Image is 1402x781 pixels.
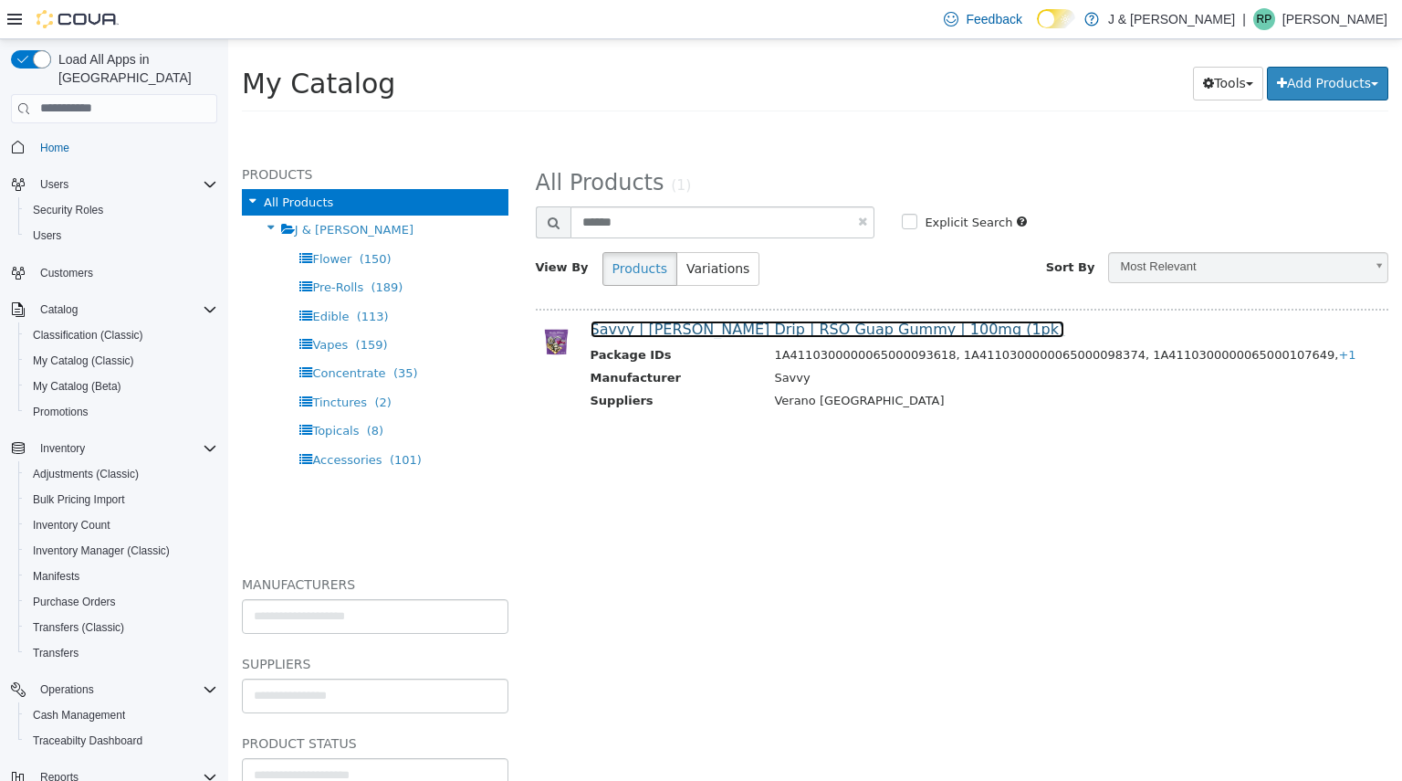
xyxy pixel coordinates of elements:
[40,141,69,155] span: Home
[33,228,61,243] span: Users
[14,534,280,556] h5: Manufacturers
[26,350,217,372] span: My Catalog (Classic)
[26,324,151,346] a: Classification (Classic)
[18,564,225,589] button: Manifests
[33,518,110,533] span: Inventory Count
[33,354,134,368] span: My Catalog (Classic)
[936,1,1029,37] a: Feedback
[4,677,225,702] button: Operations
[40,441,85,456] span: Inventory
[26,704,217,726] span: Cash Management
[84,385,131,398] span: Topicals
[33,492,125,507] span: Bulk Pricing Import
[4,259,225,286] button: Customers
[26,642,86,664] a: Transfers
[26,199,110,221] a: Security Roles
[26,730,150,752] a: Traceabilty Dashboard
[33,328,143,343] span: Classification (Classic)
[33,299,217,321] span: Catalog
[129,270,161,284] span: (113)
[26,704,132,726] a: Cash Management
[84,241,135,255] span: Pre-Rolls
[18,399,225,425] button: Promotions
[14,614,280,636] h5: Suppliers
[18,348,225,374] button: My Catalog (Classic)
[4,436,225,461] button: Inventory
[448,213,531,247] button: Variations
[33,438,92,459] button: Inventory
[308,131,436,156] span: All Products
[26,463,217,485] span: Adjustments (Classic)
[532,330,1141,353] td: Savvy
[1037,28,1038,29] span: Dark Mode
[1108,8,1235,30] p: J & [PERSON_NAME]
[1282,8,1387,30] p: [PERSON_NAME]
[18,461,225,487] button: Adjustments (Classic)
[1242,8,1246,30] p: |
[26,375,129,397] a: My Catalog (Beta)
[26,591,123,613] a: Purchase Orders
[165,327,190,341] span: (35)
[443,138,463,154] small: (1)
[362,307,533,330] th: Package IDs
[14,693,280,715] h5: Product Status
[40,177,68,192] span: Users
[33,734,142,748] span: Traceabilty Dashboard
[26,540,217,562] span: Inventory Manager (Classic)
[1110,309,1127,322] span: +1
[26,350,141,372] a: My Catalog (Classic)
[33,544,170,558] span: Inventory Manager (Classic)
[128,299,160,312] span: (159)
[33,569,79,584] span: Manifests
[33,261,217,284] span: Customers
[26,225,68,247] a: Users
[881,214,1135,242] span: Most Relevant
[33,137,77,159] a: Home
[18,223,225,248] button: Users
[14,28,167,60] span: My Catalog
[142,241,174,255] span: (189)
[84,270,120,284] span: Edible
[1039,27,1160,61] button: Add Products
[36,156,105,170] span: All Products
[33,679,217,701] span: Operations
[4,297,225,322] button: Catalog
[40,302,78,317] span: Catalog
[26,617,131,639] a: Transfers (Classic)
[33,174,76,195] button: Users
[51,50,217,87] span: Load All Apps in [GEOGRAPHIC_DATA]
[18,197,225,223] button: Security Roles
[1037,9,1075,28] input: Dark Mode
[84,414,153,427] span: Accessories
[146,356,162,370] span: (2)
[26,489,217,511] span: Bulk Pricing Import
[40,682,94,697] span: Operations
[546,309,1127,322] span: 1A4110300000065000093618, 1A4110300000065000098374, 1A4110300000065000107649,
[308,221,361,235] span: View By
[26,591,217,613] span: Purchase Orders
[362,353,533,375] th: Suppliers
[40,266,93,280] span: Customers
[33,203,103,217] span: Security Roles
[18,589,225,615] button: Purchase Orders
[33,405,89,419] span: Promotions
[26,540,177,562] a: Inventory Manager (Classic)
[4,172,225,197] button: Users
[131,213,163,227] span: (150)
[26,463,146,485] a: Adjustments (Classic)
[18,615,225,640] button: Transfers (Classic)
[26,225,217,247] span: Users
[84,299,120,312] span: Vapes
[692,174,784,193] label: Explicit Search
[18,728,225,754] button: Traceabilty Dashboard
[818,221,867,235] span: Sort By
[33,174,217,195] span: Users
[965,27,1035,61] button: Tools
[33,595,116,609] span: Purchase Orders
[84,327,157,341] span: Concentrate
[33,136,217,159] span: Home
[139,385,155,398] span: (8)
[33,708,125,723] span: Cash Management
[26,565,217,587] span: Manifests
[18,640,225,666] button: Transfers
